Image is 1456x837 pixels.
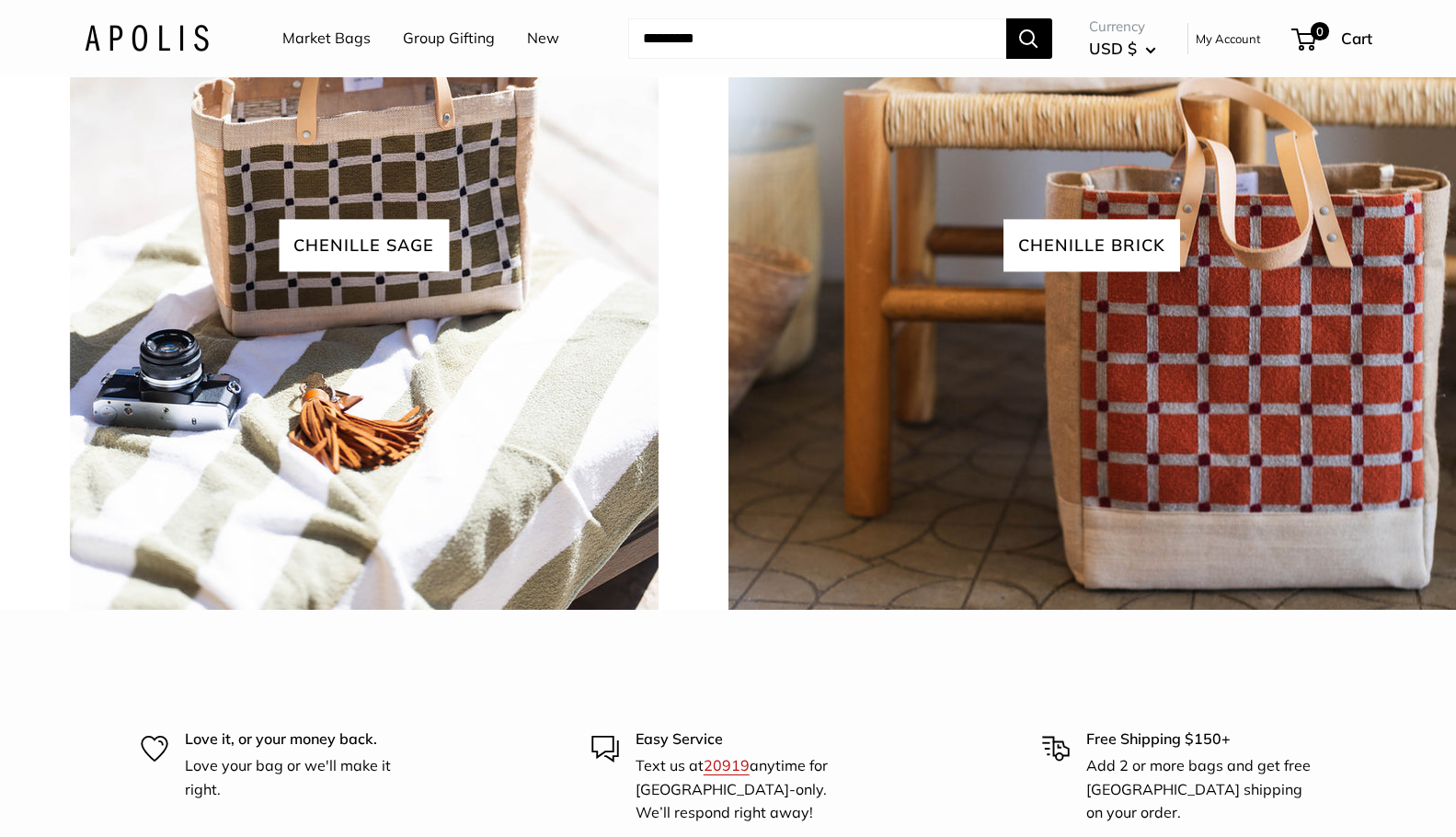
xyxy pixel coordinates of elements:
a: My Account [1196,28,1261,50]
p: Text us at anytime for [GEOGRAPHIC_DATA]-only. We’ll respond right away! [636,754,866,825]
input: Search... [628,18,1006,59]
p: Love your bag or we'll make it right. [185,754,415,801]
a: New [527,25,559,52]
p: Easy Service [636,728,866,751]
span: USD $ [1089,39,1137,58]
a: Group Gifting [403,25,495,52]
img: Apolis [85,25,209,52]
span: 0 [1310,22,1328,40]
a: 20919 [704,756,750,774]
span: Currency [1089,14,1156,40]
a: 0 Cart [1293,24,1372,53]
span: Chenille sage [279,219,449,271]
span: chenille brick [1003,219,1180,271]
p: Free Shipping $150+ [1086,728,1316,751]
button: Search [1006,18,1052,59]
p: Love it, or your money back. [185,728,415,751]
button: USD $ [1089,34,1156,63]
span: Cart [1341,29,1372,48]
a: Market Bags [282,25,371,52]
p: Add 2 or more bags and get free [GEOGRAPHIC_DATA] shipping on your order. [1086,754,1316,825]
